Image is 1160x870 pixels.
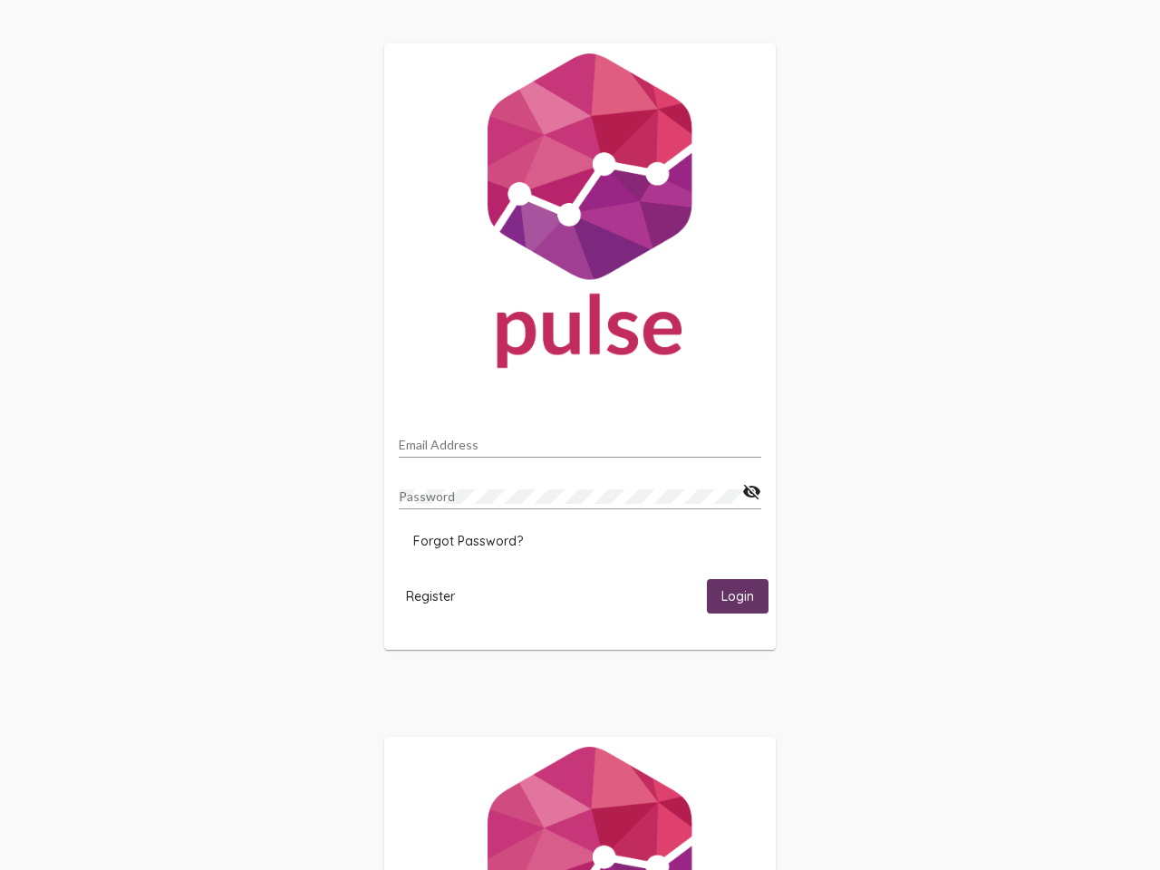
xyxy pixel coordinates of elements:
button: Forgot Password? [399,525,537,557]
span: Forgot Password? [413,533,523,549]
button: Login [707,579,768,613]
span: Login [721,589,754,605]
img: Pulse For Good Logo [384,43,776,386]
span: Register [406,588,455,604]
mat-icon: visibility_off [742,481,761,503]
button: Register [391,579,469,613]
